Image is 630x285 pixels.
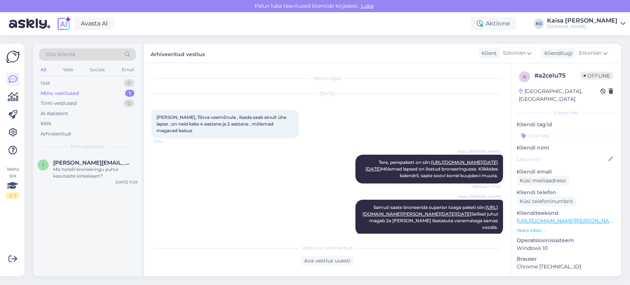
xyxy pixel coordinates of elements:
p: Windows 10 [517,244,615,252]
a: Kaisa [PERSON_NAME][DOMAIN_NAME] [547,18,626,30]
div: 0 [124,100,134,107]
input: Lisa nimi [517,155,607,163]
span: i [42,162,44,168]
div: [DOMAIN_NAME] [547,24,617,30]
a: Avasta AI [75,17,114,30]
div: Ava vestlus uuesti [301,256,354,266]
div: 1 [125,90,134,97]
div: [DATE] [151,90,503,97]
span: Nähtud ✓ 17:35 [472,184,501,189]
div: Arhiveeritud [41,130,71,138]
div: Web [62,65,75,75]
label: Arhiveeritud vestlus [151,48,205,58]
span: Kaisa [PERSON_NAME] [458,194,501,199]
div: Tiimi vestlused [41,100,77,107]
div: Vaata siia [6,166,19,199]
div: Vestlus algas [151,75,503,82]
div: Klienditugi [541,49,573,57]
div: Kaisa [PERSON_NAME] [547,18,617,24]
p: Kliendi email [517,168,615,176]
div: Küsi telefoninumbrit [517,196,576,206]
div: [DATE] 11:29 [116,179,137,185]
span: Kaisa [PERSON_NAME] [458,149,501,154]
div: Mis hotelli broneeringu puhul kasutasite kinkekaart? [53,166,137,179]
p: Brauser [517,255,615,263]
p: Vaata edasi ... [517,227,615,234]
span: 17:34 [154,139,181,144]
img: Askly Logo [6,50,20,64]
input: Lisa tag [517,130,615,141]
a: [URL][DOMAIN_NAME][DATE][DATE] [365,159,498,172]
p: Chrome [TECHNICAL_ID] [517,263,615,271]
div: 2 / 3 [6,192,19,199]
span: Otsi kliente [46,51,75,58]
p: Operatsioonisüsteem [517,237,615,244]
img: explore-ai [56,16,72,31]
span: Tere, perepakett on siin: Mõlemad lapsed on lisatud broneeringusse. Klikkides kalendril, saate so... [365,159,499,178]
div: KS [534,18,544,29]
span: Estonian [579,49,602,57]
span: [PERSON_NAME], Tõrva veemõnula , lisada saab ainult ühe lapse , on neid kaks 4 aastane ja 2 aasta... [156,114,288,133]
span: Estonian [503,49,526,57]
div: Uus [41,79,50,87]
div: Aktiivne [471,17,516,30]
p: Klienditeekond [517,209,615,217]
span: Offline [581,72,613,80]
p: Kliendi telefon [517,189,615,196]
div: Kliendi info [517,110,615,116]
span: irene.74k@mail.ru [53,159,130,166]
div: Klient [479,49,497,57]
p: Kliendi tag'id [517,121,615,128]
span: Vestlus on arhiveeritud [302,245,352,251]
div: [GEOGRAPHIC_DATA], [GEOGRAPHIC_DATA] [519,87,600,103]
span: Luba [359,3,376,9]
div: Kõik [41,120,51,127]
span: a [523,74,526,79]
span: Samuti saate broneerida superior toaga paketi siin: Sellisel juhul magab 2a [PERSON_NAME] lisatas... [362,205,499,230]
div: Minu vestlused [41,90,79,97]
div: All [39,65,48,75]
div: 0 [124,79,134,87]
span: Minu vestlused [71,143,104,150]
div: Küsi meiliaadressi [517,176,569,186]
p: Kliendi nimi [517,144,615,152]
div: # a2celu75 [534,71,581,80]
div: Email [120,65,136,75]
div: AI Assistent [41,110,68,117]
div: Socials [88,65,106,75]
